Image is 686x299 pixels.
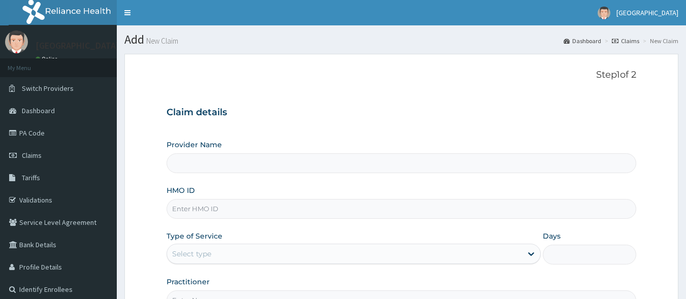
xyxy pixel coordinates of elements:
[167,70,637,81] p: Step 1 of 2
[167,231,222,241] label: Type of Service
[543,231,561,241] label: Days
[564,37,601,45] a: Dashboard
[144,37,178,45] small: New Claim
[167,185,195,195] label: HMO ID
[36,41,119,50] p: [GEOGRAPHIC_DATA]
[598,7,610,19] img: User Image
[167,107,637,118] h3: Claim details
[5,30,28,53] img: User Image
[22,173,40,182] span: Tariffs
[124,33,678,46] h1: Add
[612,37,639,45] a: Claims
[172,249,211,259] div: Select type
[22,106,55,115] span: Dashboard
[167,277,210,287] label: Practitioner
[167,199,637,219] input: Enter HMO ID
[616,8,678,17] span: [GEOGRAPHIC_DATA]
[22,151,42,160] span: Claims
[167,140,222,150] label: Provider Name
[22,84,74,93] span: Switch Providers
[36,55,60,62] a: Online
[640,37,678,45] li: New Claim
